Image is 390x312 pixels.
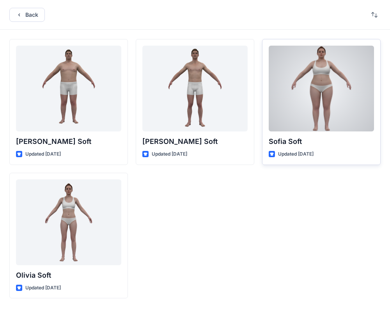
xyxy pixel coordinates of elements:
[16,46,121,131] a: Joseph Soft
[269,136,374,147] p: Sofia Soft
[16,136,121,147] p: [PERSON_NAME] Soft
[152,150,187,158] p: Updated [DATE]
[9,8,45,22] button: Back
[278,150,314,158] p: Updated [DATE]
[269,46,374,131] a: Sofia Soft
[16,179,121,265] a: Olivia Soft
[142,46,248,131] a: Oliver Soft
[142,136,248,147] p: [PERSON_NAME] Soft
[25,284,61,292] p: Updated [DATE]
[16,270,121,281] p: Olivia Soft
[25,150,61,158] p: Updated [DATE]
